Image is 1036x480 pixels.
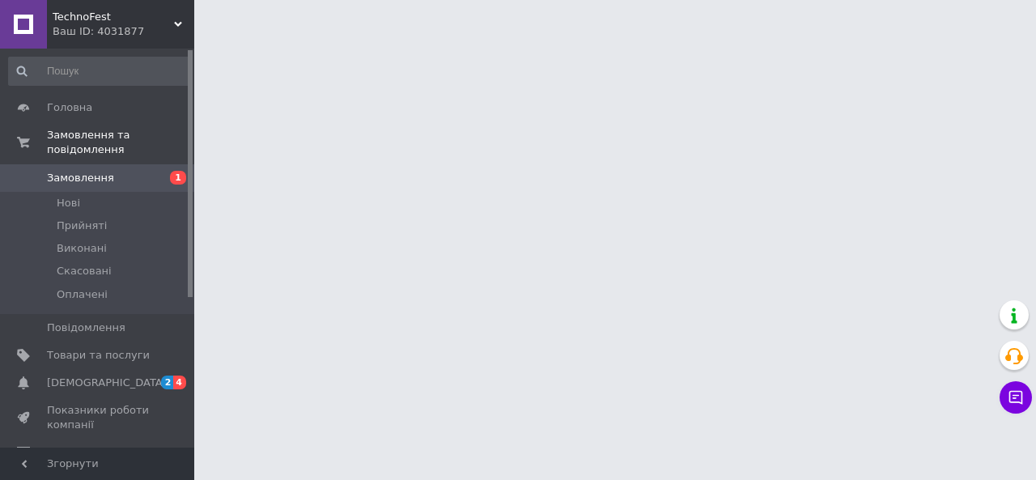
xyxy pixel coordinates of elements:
[57,287,108,302] span: Оплачені
[57,264,112,278] span: Скасовані
[57,241,107,256] span: Виконані
[57,196,80,210] span: Нові
[47,403,150,432] span: Показники роботи компанії
[47,376,167,390] span: [DEMOGRAPHIC_DATA]
[47,348,150,363] span: Товари та послуги
[53,24,194,39] div: Ваш ID: 4031877
[47,128,194,157] span: Замовлення та повідомлення
[47,100,92,115] span: Головна
[53,10,174,24] span: TechnoFest
[8,57,191,86] input: Пошук
[173,376,186,389] span: 4
[170,171,186,185] span: 1
[47,321,125,335] span: Повідомлення
[161,376,174,389] span: 2
[57,219,107,233] span: Прийняті
[47,171,114,185] span: Замовлення
[47,446,89,461] span: Відгуки
[1000,381,1032,414] button: Чат з покупцем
